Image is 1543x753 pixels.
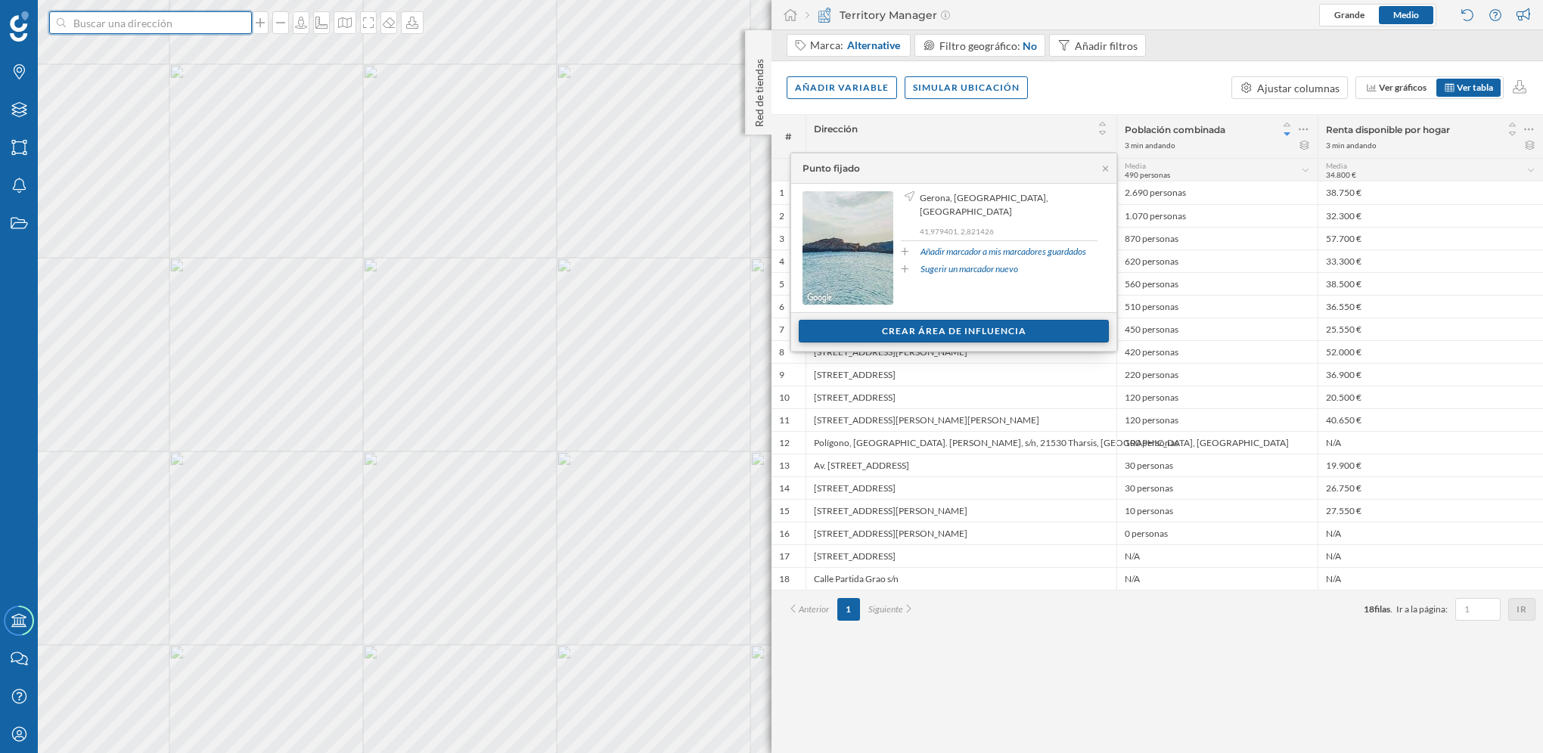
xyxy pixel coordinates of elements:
[779,324,784,336] div: 7
[1116,249,1318,272] div: 620 personas
[806,567,1116,590] div: Calle Partida Grao s/n
[1116,544,1318,567] div: N/A
[779,437,790,449] div: 12
[1116,454,1318,476] div: 30 personas
[1326,161,1347,170] span: Media
[1116,431,1318,454] div: 100 personas
[779,256,784,268] div: 4
[30,11,84,24] span: Soporte
[1075,38,1138,54] div: Añadir filtros
[1116,386,1318,408] div: 120 personas
[814,123,858,135] span: Dirección
[1318,295,1543,318] div: 36.550 €
[939,39,1020,52] span: Filtro geográfico:
[1318,318,1543,340] div: 25.550 €
[803,191,893,305] img: streetview
[779,233,784,245] div: 3
[1326,140,1377,150] div: 3 min andando
[779,573,790,585] div: 18
[752,53,767,127] p: Red de tiendas
[779,369,784,381] div: 9
[806,8,950,23] div: Territory Manager
[1318,340,1543,363] div: 52.000 €
[1125,124,1225,135] span: Población combinada
[1318,204,1543,227] div: 32.300 €
[1318,431,1543,454] div: N/A
[920,191,1094,218] span: Gerona, [GEOGRAPHIC_DATA], [GEOGRAPHIC_DATA]
[1318,499,1543,522] div: 27.550 €
[1457,82,1493,93] span: Ver tabla
[806,363,1116,386] div: [STREET_ADDRESS]
[1023,38,1037,54] div: No
[779,460,790,472] div: 13
[779,187,784,199] div: 1
[1318,386,1543,408] div: 20.500 €
[806,476,1116,499] div: [STREET_ADDRESS]
[806,431,1116,454] div: Polígono, [GEOGRAPHIC_DATA]. [PERSON_NAME], s/n, 21530 Tharsis, [GEOGRAPHIC_DATA], [GEOGRAPHIC_DATA]
[1116,363,1318,386] div: 220 personas
[1125,140,1175,150] div: 3 min andando
[806,544,1116,567] div: [STREET_ADDRESS]
[920,226,1097,237] p: 41,979401, 2,821426
[1326,124,1450,135] span: Renta disponible por hogar
[921,262,1018,276] a: Sugerir un marcador nuevo
[1116,227,1318,249] div: 870 personas
[779,482,790,494] div: 14
[779,210,784,222] div: 2
[779,346,784,358] div: 8
[1116,476,1318,499] div: 30 personas
[1318,476,1543,499] div: 26.750 €
[1393,9,1419,20] span: Medio
[779,301,784,313] div: 6
[1116,567,1318,590] div: N/A
[1257,80,1340,96] div: Ajustar columnas
[806,454,1116,476] div: Av. [STREET_ADDRESS]
[1116,181,1318,204] div: 2.690 personas
[1116,295,1318,318] div: 510 personas
[847,38,900,53] span: Alternative
[1116,408,1318,431] div: 120 personas
[1318,567,1543,590] div: N/A
[1460,602,1496,617] input: 1
[1318,454,1543,476] div: 19.900 €
[1379,82,1427,93] span: Ver gráficos
[1125,170,1170,179] span: 490 personas
[779,392,790,404] div: 10
[779,528,790,540] div: 16
[1318,408,1543,431] div: 40.650 €
[1116,318,1318,340] div: 450 personas
[1396,603,1448,616] span: Ir a la página:
[10,11,29,42] img: Geoblink Logo
[921,245,1086,259] a: Añadir marcador a mis marcadores guardados
[1116,499,1318,522] div: 10 personas
[810,38,902,53] div: Marca:
[1116,340,1318,363] div: 420 personas
[806,499,1116,522] div: [STREET_ADDRESS][PERSON_NAME]
[806,522,1116,544] div: [STREET_ADDRESS][PERSON_NAME]
[803,162,860,175] div: Punto fijado
[1116,272,1318,295] div: 560 personas
[1390,603,1392,615] span: .
[817,8,832,23] img: territory-manager.svg
[806,408,1116,431] div: [STREET_ADDRESS][PERSON_NAME][PERSON_NAME]
[1125,161,1146,170] span: Media
[779,550,790,562] div: 17
[1334,9,1364,20] span: Grande
[1318,363,1543,386] div: 36.900 €
[779,505,790,517] div: 15
[779,278,784,290] div: 5
[779,414,790,426] div: 11
[1318,227,1543,249] div: 57.700 €
[1326,170,1356,179] span: 34.800 €
[1364,603,1374,615] span: 18
[1116,204,1318,227] div: 1.070 personas
[1318,249,1543,272] div: 33.300 €
[1318,272,1543,295] div: 38.500 €
[1374,603,1390,615] span: filas
[779,130,798,144] span: #
[806,386,1116,408] div: [STREET_ADDRESS]
[1318,544,1543,567] div: N/A
[1318,181,1543,204] div: 38.750 €
[1318,522,1543,544] div: N/A
[1116,522,1318,544] div: 0 personas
